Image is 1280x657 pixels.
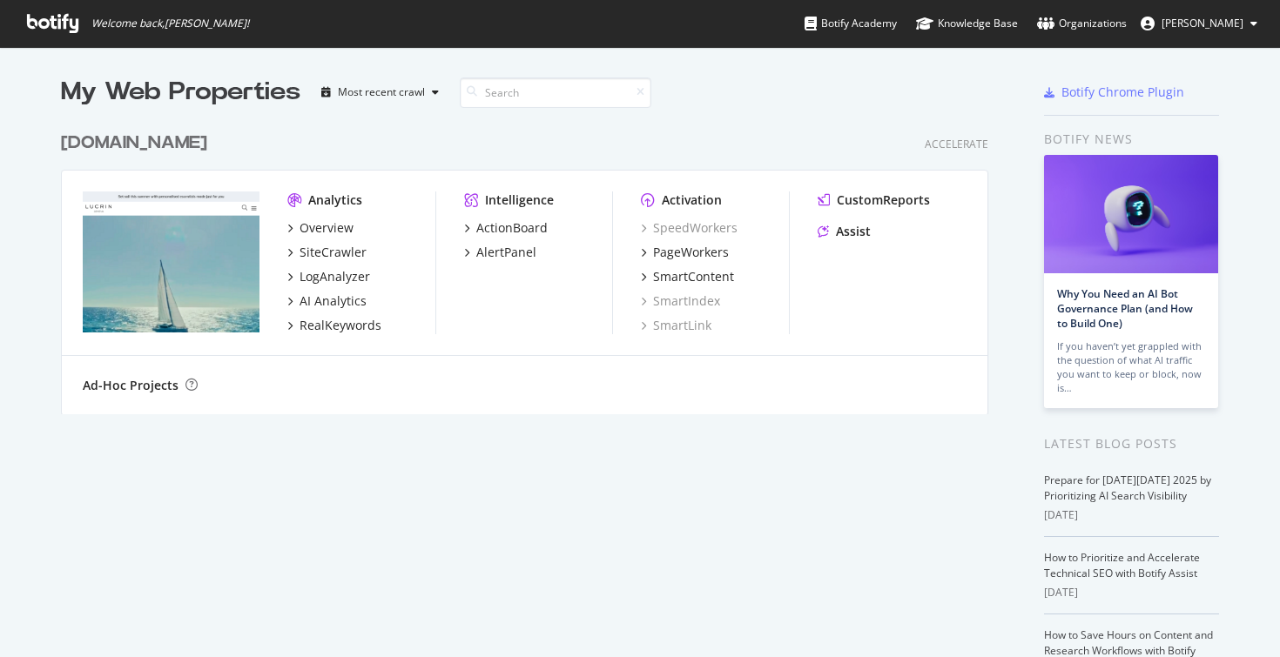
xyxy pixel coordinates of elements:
[83,191,259,332] img: lucrin.com
[1044,155,1218,273] img: Why You Need an AI Bot Governance Plan (and How to Build One)
[641,244,729,261] a: PageWorkers
[287,317,381,334] a: RealKeywords
[1127,10,1271,37] button: [PERSON_NAME]
[641,292,720,310] a: SmartIndex
[1162,16,1243,30] span: Anaëlle Dadar
[485,191,554,209] div: Intelligence
[837,191,930,209] div: CustomReports
[300,317,381,334] div: RealKeywords
[1044,473,1211,503] a: Prepare for [DATE][DATE] 2025 by Prioritizing AI Search Visibility
[287,219,354,237] a: Overview
[641,317,711,334] a: SmartLink
[662,191,722,209] div: Activation
[300,292,367,310] div: AI Analytics
[653,268,734,285] div: SmartContent
[91,17,249,30] span: Welcome back, [PERSON_NAME] !
[61,131,214,156] a: [DOMAIN_NAME]
[836,223,871,240] div: Assist
[460,77,651,108] input: Search
[476,219,548,237] div: ActionBoard
[308,191,362,209] div: Analytics
[287,268,370,285] a: LogAnalyzer
[476,244,536,261] div: AlertPanel
[287,292,367,310] a: AI Analytics
[300,244,367,261] div: SiteCrawler
[925,137,988,151] div: Accelerate
[641,219,738,237] a: SpeedWorkers
[818,191,930,209] a: CustomReports
[805,15,897,32] div: Botify Academy
[1221,598,1263,640] iframe: Intercom live chat
[653,244,729,261] div: PageWorkers
[1037,15,1127,32] div: Organizations
[61,110,1002,414] div: grid
[464,219,548,237] a: ActionBoard
[300,268,370,285] div: LogAnalyzer
[1044,507,1219,523] div: [DATE]
[1044,585,1219,600] div: [DATE]
[1057,339,1205,395] div: If you haven’t yet grappled with the question of what AI traffic you want to keep or block, now is…
[1044,130,1219,149] div: Botify news
[1061,84,1184,101] div: Botify Chrome Plugin
[83,377,179,394] div: Ad-Hoc Projects
[287,244,367,261] a: SiteCrawler
[338,87,425,97] div: Most recent crawl
[61,131,207,156] div: [DOMAIN_NAME]
[464,244,536,261] a: AlertPanel
[300,219,354,237] div: Overview
[818,223,871,240] a: Assist
[641,268,734,285] a: SmartContent
[314,78,446,106] button: Most recent crawl
[916,15,1018,32] div: Knowledge Base
[61,75,300,110] div: My Web Properties
[1044,84,1184,101] a: Botify Chrome Plugin
[1057,286,1193,331] a: Why You Need an AI Bot Governance Plan (and How to Build One)
[1044,550,1200,580] a: How to Prioritize and Accelerate Technical SEO with Botify Assist
[1044,434,1219,453] div: Latest Blog Posts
